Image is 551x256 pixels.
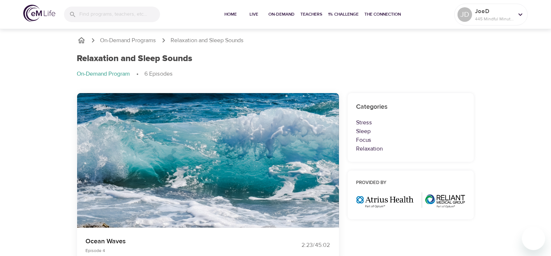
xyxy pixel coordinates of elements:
span: Teachers [301,11,323,18]
nav: breadcrumb [77,70,474,79]
img: logo [23,5,55,22]
a: On-Demand Programs [100,36,156,45]
h6: Provided by [356,179,466,187]
p: On-Demand Program [77,70,130,78]
p: Focus [356,136,466,144]
p: 445 Mindful Minutes [475,16,514,22]
p: Sleep [356,127,466,136]
p: Episode 4 [86,247,267,254]
span: Home [222,11,240,18]
div: 2:23 / 45:02 [276,241,330,249]
span: 1% Challenge [328,11,359,18]
p: Relaxation and Sleep Sounds [171,36,244,45]
h6: Categories [356,102,466,112]
input: Find programs, teachers, etc... [79,7,160,22]
span: The Connection [365,11,401,18]
div: JD [458,7,472,22]
p: JoeD [475,7,514,16]
iframe: Button to launch messaging window [522,227,545,250]
nav: breadcrumb [77,36,474,45]
p: Relaxation [356,144,466,153]
p: 6 Episodes [145,70,173,78]
span: On-Demand [269,11,295,18]
p: Ocean Waves [86,236,267,246]
span: Live [245,11,263,18]
h1: Relaxation and Sleep Sounds [77,53,193,64]
p: Stress [356,118,466,127]
img: Optum%20MA_AtriusReliant.png [356,192,466,208]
